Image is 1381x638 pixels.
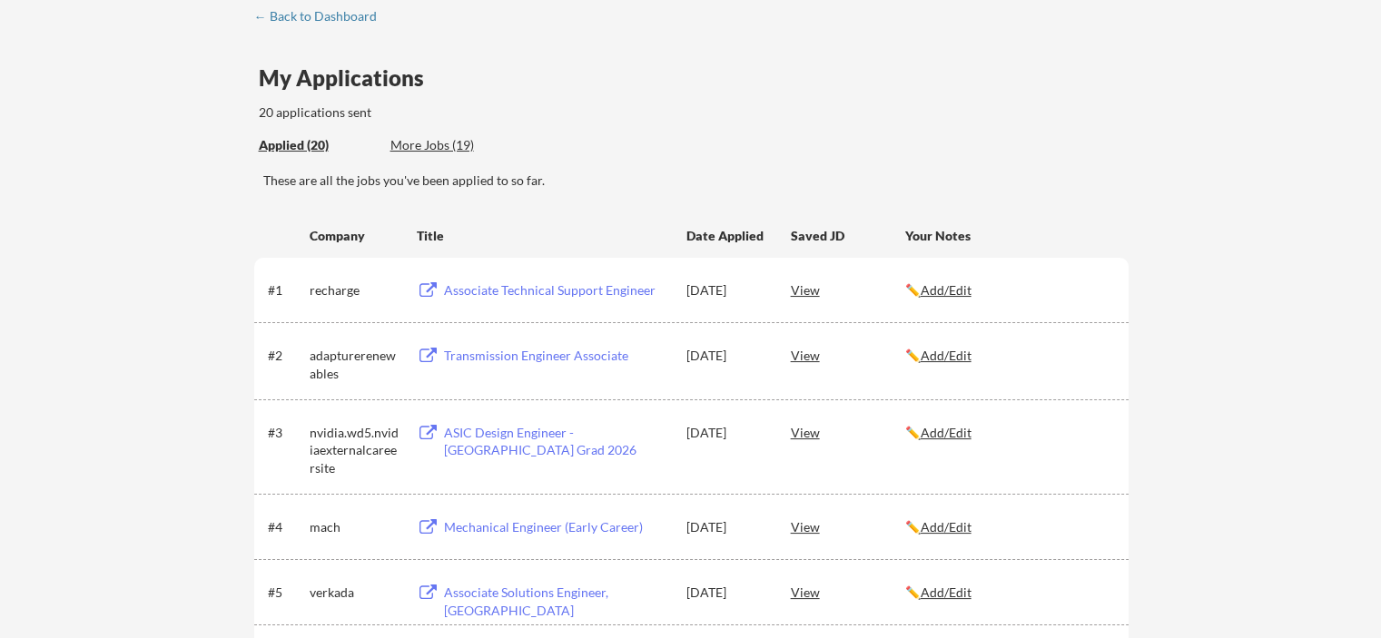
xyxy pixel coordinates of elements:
div: Associate Solutions Engineer, [GEOGRAPHIC_DATA] [444,584,669,619]
a: ← Back to Dashboard [254,9,390,27]
div: adapturerenewables [310,347,400,382]
div: Transmission Engineer Associate [444,347,669,365]
div: More Jobs (19) [390,136,524,154]
div: Your Notes [905,227,1112,245]
div: Mechanical Engineer (Early Career) [444,518,669,536]
div: ✏️ [905,584,1112,602]
u: Add/Edit [921,584,972,600]
div: Date Applied [686,227,766,245]
div: #1 [268,281,303,299]
div: Title [417,227,669,245]
div: 20 applications sent [259,103,610,122]
div: ASIC Design Engineer - [GEOGRAPHIC_DATA] Grad 2026 [444,424,669,459]
div: ← Back to Dashboard [254,10,390,23]
div: #3 [268,424,303,442]
div: nvidia.wd5.nvidiaexternalcareersite [310,424,400,477]
div: mach [310,518,400,536]
u: Add/Edit [921,282,972,298]
div: View [791,510,905,543]
div: #5 [268,584,303,602]
u: Add/Edit [921,348,972,363]
div: ✏️ [905,518,1112,536]
div: [DATE] [686,281,766,299]
div: [DATE] [686,424,766,442]
div: #4 [268,518,303,536]
div: recharge [310,281,400,299]
div: Associate Technical Support Engineer [444,281,669,299]
div: These are all the jobs you've been applied to so far. [263,172,1129,190]
div: Company [310,227,400,245]
div: Applied (20) [259,136,377,154]
div: #2 [268,347,303,365]
div: These are all the jobs you've been applied to so far. [259,136,377,155]
div: These are job applications we think you'd be a good fit for, but couldn't apply you to automatica... [390,136,524,155]
div: [DATE] [686,518,766,536]
div: View [791,575,905,608]
div: View [791,273,905,306]
div: ✏️ [905,424,1112,442]
u: Add/Edit [921,519,972,535]
div: ✏️ [905,281,1112,299]
div: verkada [310,584,400,602]
div: Saved JD [791,219,905,251]
div: ✏️ [905,347,1112,365]
u: Add/Edit [921,425,972,440]
div: [DATE] [686,584,766,602]
div: View [791,416,905,448]
div: View [791,339,905,371]
div: [DATE] [686,347,766,365]
div: My Applications [259,67,439,89]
